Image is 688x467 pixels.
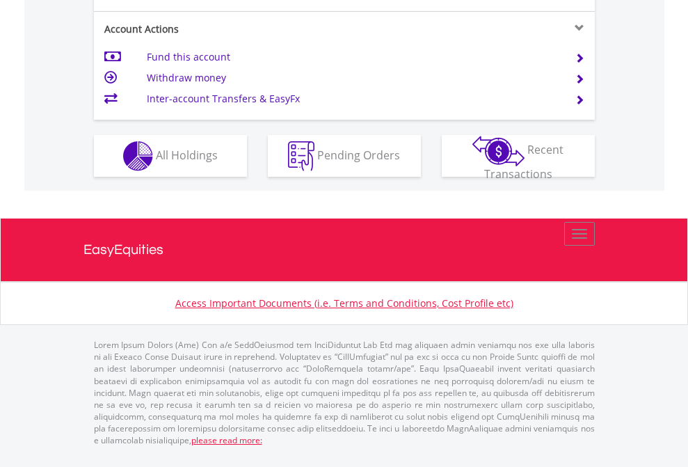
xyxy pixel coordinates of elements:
[472,136,525,166] img: transactions-zar-wht.png
[147,68,558,88] td: Withdraw money
[175,296,513,310] a: Access Important Documents (i.e. Terms and Conditions, Cost Profile etc)
[147,88,558,109] td: Inter-account Transfers & EasyFx
[94,339,595,446] p: Lorem Ipsum Dolors (Ame) Con a/e SeddOeiusmod tem InciDiduntut Lab Etd mag aliquaen admin veniamq...
[156,147,218,162] span: All Holdings
[83,219,605,281] a: EasyEquities
[268,135,421,177] button: Pending Orders
[191,434,262,446] a: please read more:
[442,135,595,177] button: Recent Transactions
[317,147,400,162] span: Pending Orders
[123,141,153,171] img: holdings-wht.png
[288,141,314,171] img: pending_instructions-wht.png
[94,22,344,36] div: Account Actions
[94,135,247,177] button: All Holdings
[147,47,558,68] td: Fund this account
